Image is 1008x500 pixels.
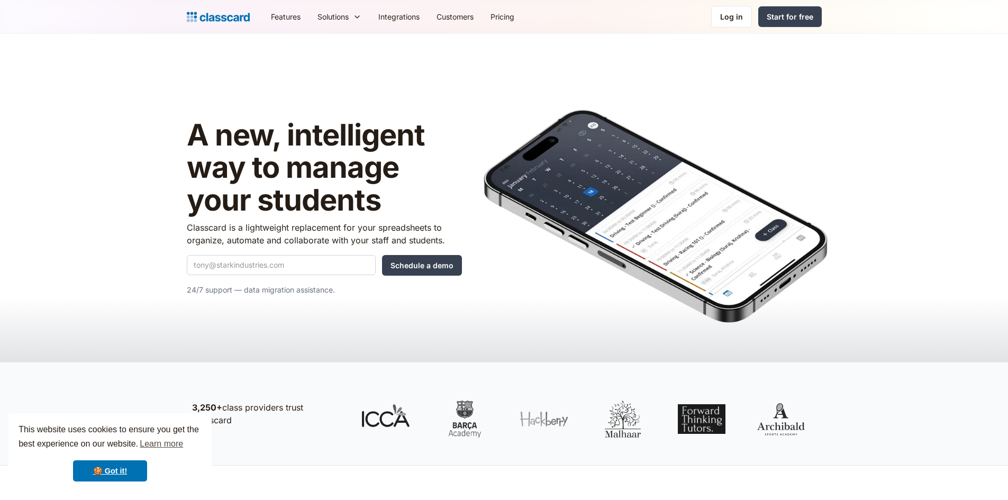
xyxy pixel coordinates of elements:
[192,402,222,413] strong: 3,250+
[187,221,462,247] p: Classcard is a lightweight replacement for your spreadsheets to organize, automate and collaborat...
[187,10,250,24] a: Logo
[192,401,340,426] p: class providers trust Classcard
[428,5,482,29] a: Customers
[73,460,147,481] a: dismiss cookie message
[317,11,349,22] div: Solutions
[711,6,752,28] a: Log in
[187,255,376,275] input: tony@starkindustries.com
[720,11,743,22] div: Log in
[187,255,462,276] form: Quick Demo Form
[138,436,185,452] a: learn more about cookies
[370,5,428,29] a: Integrations
[767,11,813,22] div: Start for free
[382,255,462,276] input: Schedule a demo
[187,284,462,296] p: 24/7 support — data migration assistance.
[19,423,202,452] span: This website uses cookies to ensure you get the best experience on our website.
[187,119,462,217] h1: A new, intelligent way to manage your students
[482,5,523,29] a: Pricing
[8,413,212,492] div: cookieconsent
[309,5,370,29] div: Solutions
[262,5,309,29] a: Features
[758,6,822,27] a: Start for free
